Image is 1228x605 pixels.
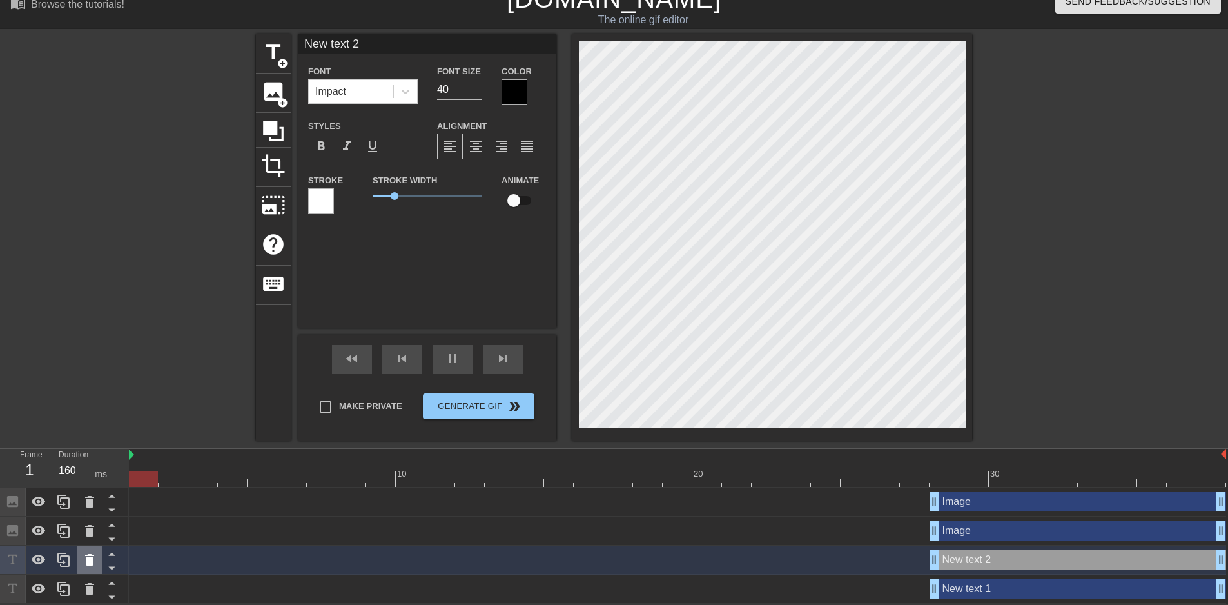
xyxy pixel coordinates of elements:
[261,193,286,217] span: photo_size_select_large
[261,154,286,178] span: crop
[339,400,402,413] span: Make Private
[344,351,360,366] span: fast_rewind
[277,97,288,108] span: add_circle
[928,582,940,595] span: drag_handle
[445,351,460,366] span: pause
[261,272,286,296] span: keyboard
[928,495,940,508] span: drag_handle
[520,139,535,154] span: format_align_justify
[95,468,107,481] div: ms
[308,120,341,133] label: Styles
[397,468,409,481] div: 10
[277,58,288,69] span: add_circle
[10,449,49,486] div: Frame
[437,65,481,78] label: Font Size
[365,139,380,154] span: format_underline
[1214,495,1227,508] span: drag_handle
[59,451,88,459] label: Duration
[428,399,529,414] span: Generate Gif
[308,174,343,187] label: Stroke
[928,553,940,566] span: drag_handle
[315,84,346,99] div: Impact
[20,459,39,482] div: 1
[395,351,410,366] span: skip_previous
[494,139,509,154] span: format_align_right
[1221,449,1226,459] img: bound-end.png
[502,174,539,187] label: Animate
[313,139,329,154] span: format_bold
[261,79,286,104] span: image
[308,65,331,78] label: Font
[1214,553,1227,566] span: drag_handle
[507,399,522,414] span: double_arrow
[261,40,286,64] span: title
[423,393,534,419] button: Generate Gif
[373,174,437,187] label: Stroke Width
[442,139,458,154] span: format_align_left
[694,468,705,481] div: 20
[437,120,487,133] label: Alignment
[502,65,532,78] label: Color
[1214,524,1227,537] span: drag_handle
[339,139,355,154] span: format_italic
[261,232,286,257] span: help
[990,468,1002,481] div: 30
[495,351,511,366] span: skip_next
[416,12,871,28] div: The online gif editor
[928,524,940,537] span: drag_handle
[1214,582,1227,595] span: drag_handle
[468,139,483,154] span: format_align_center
